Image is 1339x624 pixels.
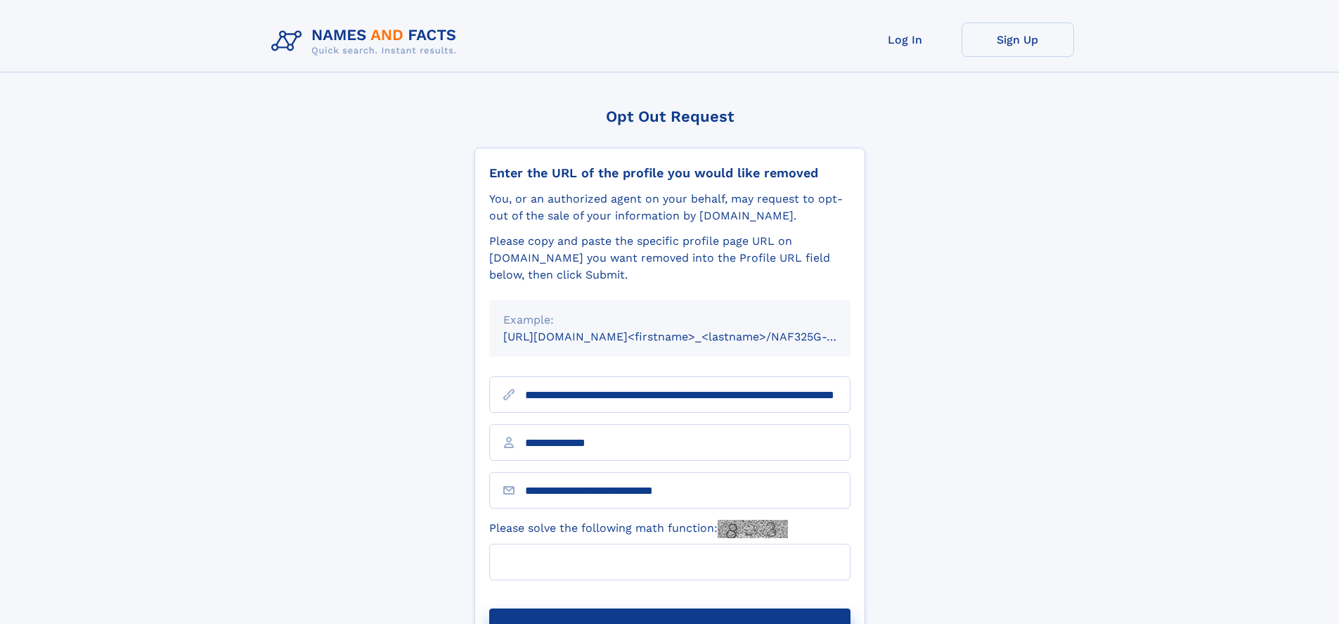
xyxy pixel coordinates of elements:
a: Log In [849,23,962,57]
a: Sign Up [962,23,1074,57]
div: You, or an authorized agent on your behalf, may request to opt-out of the sale of your informatio... [489,191,850,224]
div: Please copy and paste the specific profile page URL on [DOMAIN_NAME] you want removed into the Pr... [489,233,850,284]
div: Enter the URL of the profile you would like removed [489,165,850,181]
label: Please solve the following math function: [489,520,788,538]
div: Opt Out Request [474,108,865,125]
small: [URL][DOMAIN_NAME]<firstname>_<lastname>/NAF325G-xxxxxxxx [503,330,877,343]
div: Example: [503,312,836,329]
img: Logo Names and Facts [266,23,468,61]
